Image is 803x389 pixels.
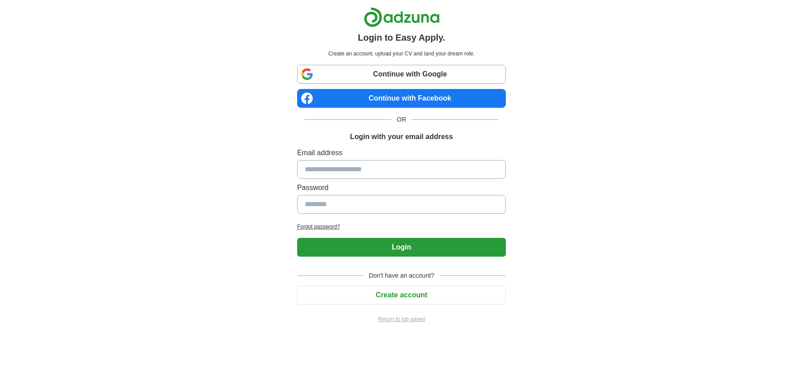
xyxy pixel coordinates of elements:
[297,291,506,299] a: Create account
[364,7,440,27] img: Adzuna logo
[297,89,506,108] a: Continue with Facebook
[391,115,412,124] span: OR
[297,182,506,193] label: Password
[297,238,506,257] button: Login
[350,131,453,142] h1: Login with your email address
[363,271,440,280] span: Don't have an account?
[297,65,506,84] a: Continue with Google
[297,315,506,323] a: Return to job advert
[297,148,506,158] label: Email address
[297,223,506,231] a: Forgot password?
[297,286,506,304] button: Create account
[299,50,504,58] p: Create an account, upload your CV and land your dream role.
[358,31,446,44] h1: Login to Easy Apply.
